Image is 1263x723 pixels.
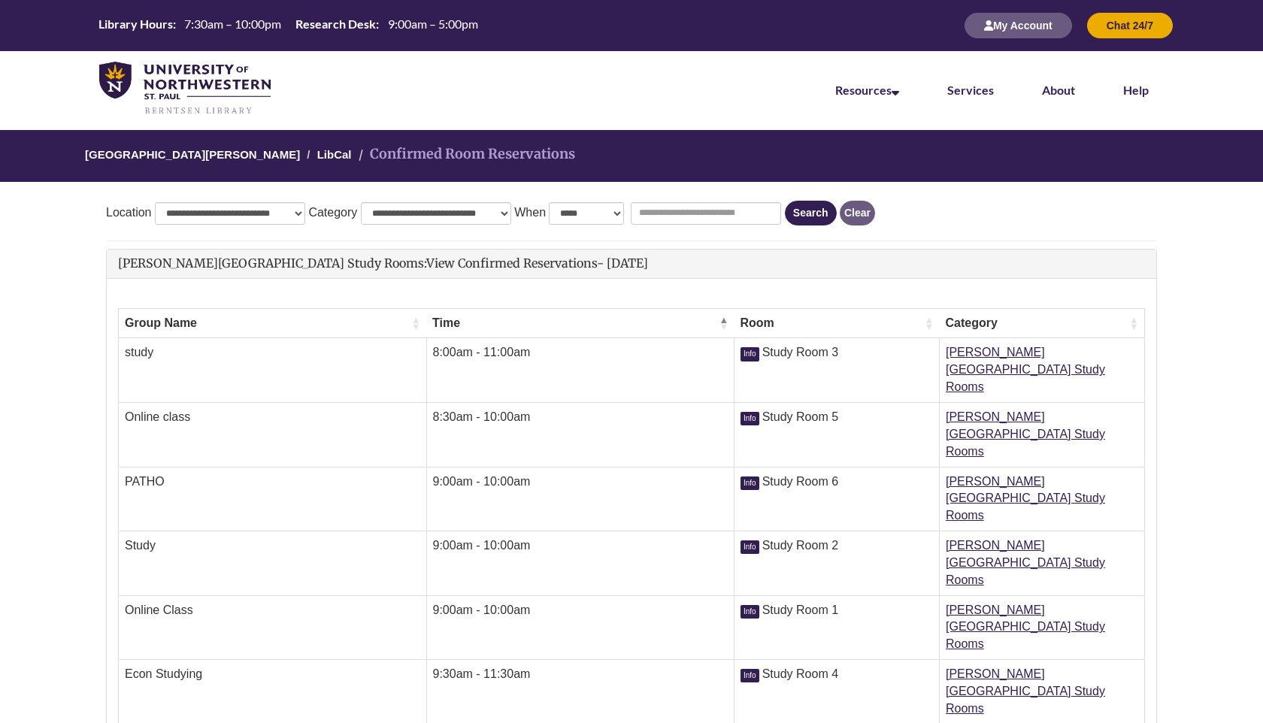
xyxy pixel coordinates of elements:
span: - [DATE] [597,256,648,271]
button: Search [785,201,837,225]
a: [PERSON_NAME][GEOGRAPHIC_DATA] Study Rooms [946,410,1105,458]
span: Info [741,476,759,490]
a: Help [1123,83,1149,97]
td: Study Room 5 [734,403,940,467]
button: Clear [840,201,875,225]
a: Click for more info about Study Room 2 [741,539,762,552]
label: Category [308,203,357,222]
td: Study [119,531,427,596]
span: Group Name : Activate to sort [411,316,420,331]
a: Hours Today [92,16,483,35]
span: [PERSON_NAME][GEOGRAPHIC_DATA] Study Rooms: [118,256,426,271]
a: About [1042,83,1075,97]
span: Room [741,315,922,332]
button: My Account [965,13,1072,38]
a: Chat 24/7 [1087,19,1173,32]
a: [PERSON_NAME][GEOGRAPHIC_DATA] Study Rooms [946,667,1105,715]
a: [PERSON_NAME][GEOGRAPHIC_DATA] Study Rooms [946,346,1105,393]
span: Info [741,605,759,619]
td: Study Room 6 [734,467,940,531]
a: Click for more info about Study Room 6 [741,475,762,488]
span: Group Name [125,315,408,332]
td: 8:00am - 11:00am [426,338,734,403]
img: UNWSP Library Logo [99,62,271,116]
th: Library Hours: [92,16,178,32]
button: Chat 24/7 [1087,13,1173,38]
td: Study Room 1 [734,595,940,660]
td: 9:00am - 10:00am [426,467,734,531]
a: Resources [835,83,899,97]
a: [PERSON_NAME][GEOGRAPHIC_DATA] Study Rooms [946,475,1105,522]
td: PATHO [119,467,427,531]
span: 9:00am – 5:00pm [388,17,478,31]
label: Location [106,203,152,222]
td: Study Room 2 [734,531,940,596]
td: 9:00am - 10:00am [426,595,734,660]
a: My Account [965,19,1072,32]
a: [PERSON_NAME][GEOGRAPHIC_DATA] Study Rooms [946,539,1105,586]
td: 8:30am - 10:00am [426,403,734,467]
a: Click for more info about Study Room 5 [741,410,762,423]
td: 9:00am - 10:00am [426,531,734,596]
a: Click for more info about Study Room 4 [741,667,762,680]
li: Confirmed Room Reservations [355,144,575,165]
span: Info [741,347,759,361]
th: Research Desk: [289,16,381,32]
h2: View Confirmed Reservations [118,257,1145,271]
a: LibCal [317,148,352,161]
span: Time : Activate to invert sorting [719,316,728,331]
a: Click for more info about Study Room 1 [741,604,762,616]
td: Study Room 3 [734,338,940,403]
td: Online Class [119,595,427,660]
span: Info [741,540,759,554]
label: When [514,203,546,222]
input: Search reservation name... [631,202,781,225]
span: Room : Activate to sort [925,316,934,331]
a: [GEOGRAPHIC_DATA][PERSON_NAME] [85,148,300,161]
span: Category : Activate to sort [1129,316,1138,331]
span: Category [946,315,1127,332]
td: Online class [119,403,427,467]
table: Hours Today [92,16,483,34]
span: 7:30am – 10:00pm [184,17,281,31]
span: Info [741,412,759,425]
nav: Breadcrumb [106,130,1157,182]
a: Click for more info about Study Room 3 [741,346,762,358]
a: [PERSON_NAME][GEOGRAPHIC_DATA] Study Rooms [946,604,1105,651]
span: Info [741,669,759,682]
span: Time [432,315,716,332]
a: Services [947,83,994,97]
td: study [119,338,427,403]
